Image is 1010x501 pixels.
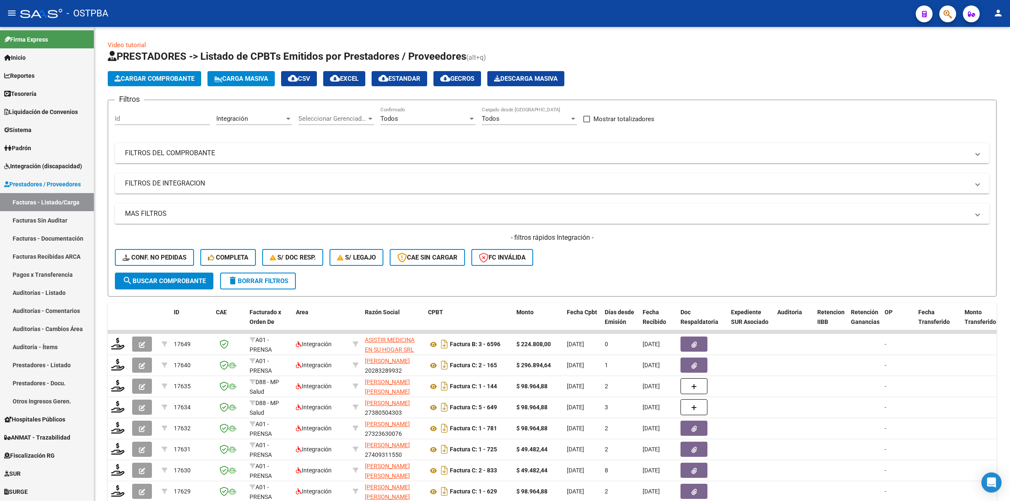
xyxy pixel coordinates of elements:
span: ASISTIR MEDICINA EN SU HOGAR SRL [365,337,415,353]
span: SUR [4,469,21,478]
button: Completa [200,249,256,266]
span: [PERSON_NAME] [PERSON_NAME] [365,379,410,395]
span: [DATE] [567,425,584,432]
span: CSV [288,75,310,82]
i: Descargar documento [439,358,450,372]
button: Buscar Comprobante [115,273,213,289]
mat-expansion-panel-header: MAS FILTROS [115,204,989,224]
span: Doc Respaldatoria [680,309,718,325]
span: A01 - PRENSA [250,421,272,437]
span: [DATE] [567,467,584,474]
mat-icon: search [122,276,133,286]
span: 2 [605,383,608,390]
span: 2 [605,488,608,495]
span: Integración [296,404,332,411]
span: [PERSON_NAME] [365,442,410,448]
span: Borrar Filtros [228,277,288,285]
button: S/ Doc Resp. [262,249,324,266]
span: Monto Transferido [965,309,996,325]
span: A01 - PRENSA [250,442,272,458]
span: [PERSON_NAME] [365,358,410,364]
datatable-header-cell: Razón Social [361,303,425,340]
span: Integración [296,383,332,390]
span: FC Inválida [479,254,526,261]
div: 27323630076 [365,419,421,437]
strong: $ 224.808,00 [516,341,551,347]
div: Open Intercom Messenger [981,472,1002,493]
h4: - filtros rápidos Integración - [115,233,989,242]
span: EXCEL [330,75,359,82]
span: 17630 [174,467,191,474]
span: Todos [482,115,500,122]
i: Descargar documento [439,337,450,351]
mat-expansion-panel-header: FILTROS DE INTEGRACION [115,173,989,194]
span: Padrón [4,143,31,153]
mat-icon: menu [7,8,17,18]
strong: Factura B: 3 - 6596 [450,341,500,348]
button: Cargar Comprobante [108,71,201,86]
button: CAE SIN CARGAR [390,249,465,266]
datatable-header-cell: Monto Transferido [961,303,1007,340]
datatable-header-cell: OP [881,303,915,340]
span: Completa [208,254,248,261]
strong: Factura C: 5 - 649 [450,404,497,411]
span: - [885,446,886,453]
span: A01 - PRENSA [250,358,272,374]
div: 20283289932 [365,356,421,374]
span: [DATE] [567,404,584,411]
span: [PERSON_NAME] [PERSON_NAME] [365,463,410,479]
span: 2 [605,425,608,432]
span: Monto [516,309,534,315]
span: Razón Social [365,309,400,315]
button: EXCEL [323,71,365,86]
span: Retención Ganancias [851,309,880,325]
span: S/ legajo [337,254,376,261]
datatable-header-cell: Fecha Transferido [915,303,961,340]
span: - [885,488,886,495]
datatable-header-cell: ID [170,303,213,340]
i: Descargar documento [439,421,450,435]
span: Mostrar totalizadores [593,114,654,124]
strong: $ 98.964,88 [516,404,548,411]
i: Descargar documento [439,485,450,498]
strong: Factura C: 2 - 165 [450,362,497,369]
span: [PERSON_NAME] [PERSON_NAME] [365,484,410,500]
span: Seleccionar Gerenciador [298,115,367,122]
span: Carga Masiva [214,75,268,82]
span: OP [885,309,893,315]
datatable-header-cell: Retencion IIBB [814,303,848,340]
span: Retencion IIBB [817,309,845,325]
i: Descargar documento [439,464,450,477]
datatable-header-cell: Fecha Cpbt [563,303,601,340]
span: - [885,425,886,432]
datatable-header-cell: Retención Ganancias [848,303,881,340]
span: Integración (discapacidad) [4,162,82,171]
span: [DATE] [567,446,584,453]
a: Video tutorial [108,41,146,49]
span: - [885,467,886,474]
div: 27412613150 [365,482,421,500]
datatable-header-cell: Días desde Emisión [601,303,639,340]
span: Conf. no pedidas [122,254,186,261]
strong: $ 49.482,44 [516,446,548,453]
span: CAE SIN CARGAR [397,254,457,261]
strong: Factura C: 1 - 781 [450,425,497,432]
button: S/ legajo [330,249,383,266]
span: Fecha Cpbt [567,309,597,315]
datatable-header-cell: Fecha Recibido [639,303,677,340]
div: 27409311550 [365,440,421,458]
span: Sistema [4,125,32,135]
datatable-header-cell: Monto [513,303,563,340]
mat-icon: cloud_download [440,73,450,83]
i: Descargar documento [439,443,450,456]
button: FC Inválida [471,249,533,266]
span: Todos [380,115,398,122]
span: [DATE] [567,362,584,368]
datatable-header-cell: CPBT [425,303,513,340]
strong: $ 98.964,88 [516,425,548,432]
span: Reportes [4,71,35,80]
span: Cargar Comprobante [114,75,194,82]
span: CAE [216,309,227,315]
span: Días desde Emisión [605,309,634,325]
span: 17649 [174,341,191,347]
